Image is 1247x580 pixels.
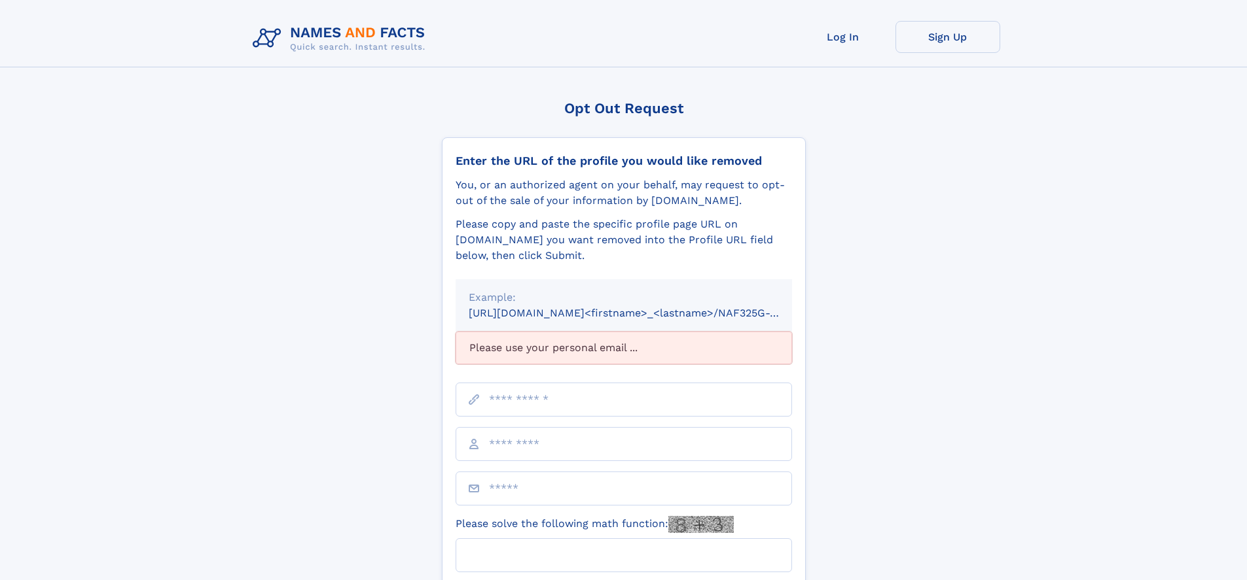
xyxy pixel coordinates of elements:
label: Please solve the following math function: [456,516,734,533]
a: Sign Up [895,21,1000,53]
div: Please use your personal email ... [456,332,792,364]
a: Log In [791,21,895,53]
div: Opt Out Request [442,100,806,116]
div: Please copy and paste the specific profile page URL on [DOMAIN_NAME] you want removed into the Pr... [456,216,792,264]
small: [URL][DOMAIN_NAME]<firstname>_<lastname>/NAF325G-xxxxxxxx [469,307,817,319]
div: Enter the URL of the profile you would like removed [456,154,792,168]
img: Logo Names and Facts [247,21,436,56]
div: You, or an authorized agent on your behalf, may request to opt-out of the sale of your informatio... [456,177,792,209]
div: Example: [469,290,779,305]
